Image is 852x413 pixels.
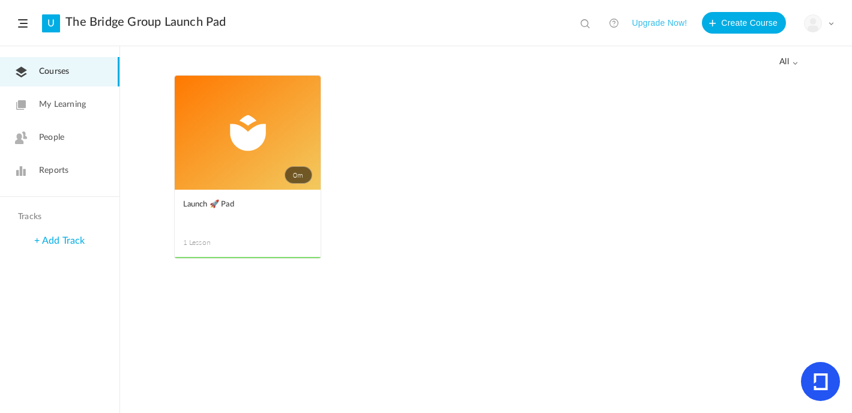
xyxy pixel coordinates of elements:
[183,237,248,248] span: 1 Lesson
[42,14,60,32] a: U
[34,236,85,246] a: + Add Track
[632,12,687,34] button: Upgrade Now!
[779,57,799,67] span: all
[183,198,312,225] a: Launch 🚀 Pad
[39,65,69,78] span: Courses
[805,15,821,32] img: user-image.png
[39,98,86,111] span: My Learning
[175,76,321,190] a: 0m
[285,166,312,184] span: 0m
[18,212,98,222] h4: Tracks
[702,12,786,34] button: Create Course
[39,131,64,144] span: People
[39,164,68,177] span: Reports
[183,198,294,211] span: Launch 🚀 Pad
[65,15,226,29] a: The Bridge Group Launch Pad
